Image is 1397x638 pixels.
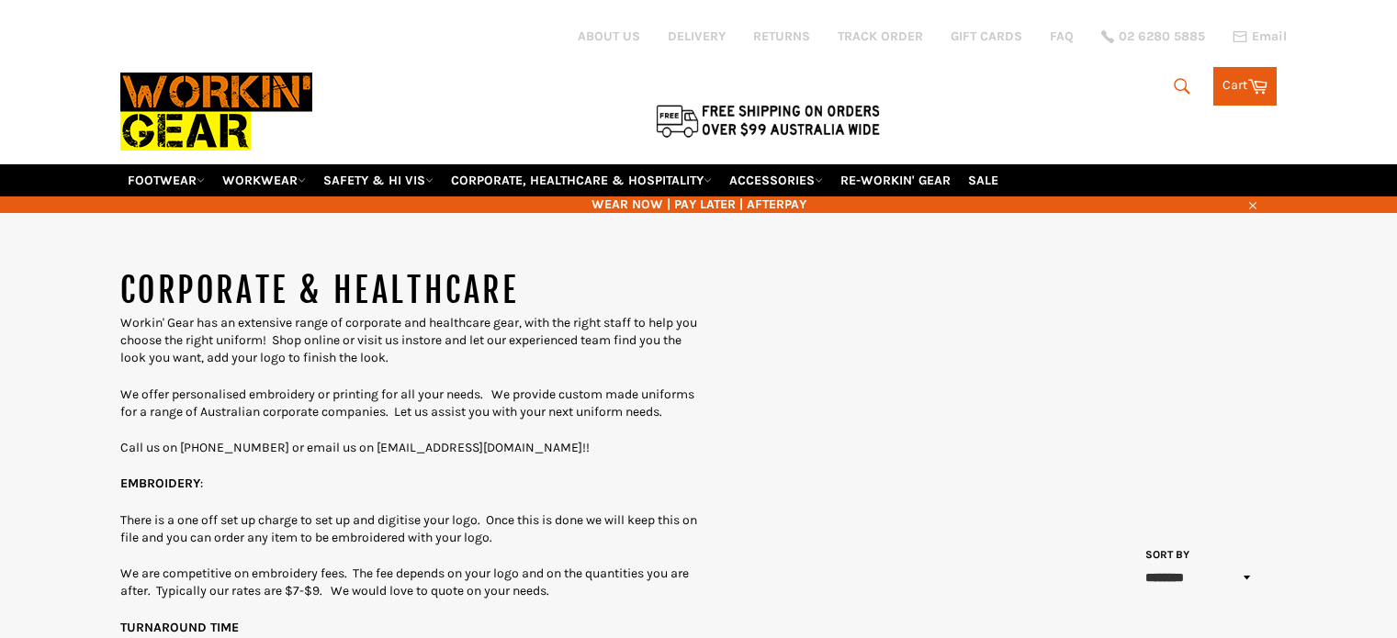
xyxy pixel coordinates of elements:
[444,164,719,196] a: CORPORATE, HEALTHCARE & HOSPITALITY
[120,439,699,456] p: Call us on [PHONE_NUMBER] or email us on [EMAIL_ADDRESS][DOMAIN_NAME]!!
[120,314,699,367] p: Workin' Gear has an extensive range of corporate and healthcare gear, with the right staff to hel...
[120,620,239,635] strong: TURNAROUND TIME
[215,164,313,196] a: WORKWEAR
[120,268,699,314] h1: CORPORATE & HEALTHCARE
[1140,547,1190,563] label: Sort by
[1233,29,1287,44] a: Email
[316,164,441,196] a: SAFETY & HI VIS
[1050,28,1074,45] a: FAQ
[653,101,883,140] img: Flat $9.95 shipping Australia wide
[838,28,923,45] a: TRACK ORDER
[961,164,1006,196] a: SALE
[753,28,810,45] a: RETURNS
[668,28,726,45] a: DELIVERY
[833,164,958,196] a: RE-WORKIN' GEAR
[1101,30,1205,43] a: 02 6280 5885
[951,28,1022,45] a: GIFT CARDS
[120,475,699,492] p: :
[120,60,312,163] img: Workin Gear leaders in Workwear, Safety Boots, PPE, Uniforms. Australia's No.1 in Workwear
[578,28,640,45] a: ABOUT US
[120,196,1278,213] span: WEAR NOW | PAY LATER | AFTERPAY
[120,511,699,547] p: There is a one off set up charge to set up and digitise your logo. Once this is done we will keep...
[722,164,830,196] a: ACCESSORIES
[120,476,200,491] strong: EMBROIDERY
[120,386,699,421] p: We offer personalised embroidery or printing for all your needs. We provide custom made uniforms ...
[120,164,212,196] a: FOOTWEAR
[1213,67,1277,106] a: Cart
[120,565,699,600] p: We are competitive on embroidery fees. The fee depends on your logo and on the quantities you are...
[1119,30,1205,43] span: 02 6280 5885
[1252,30,1287,43] span: Email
